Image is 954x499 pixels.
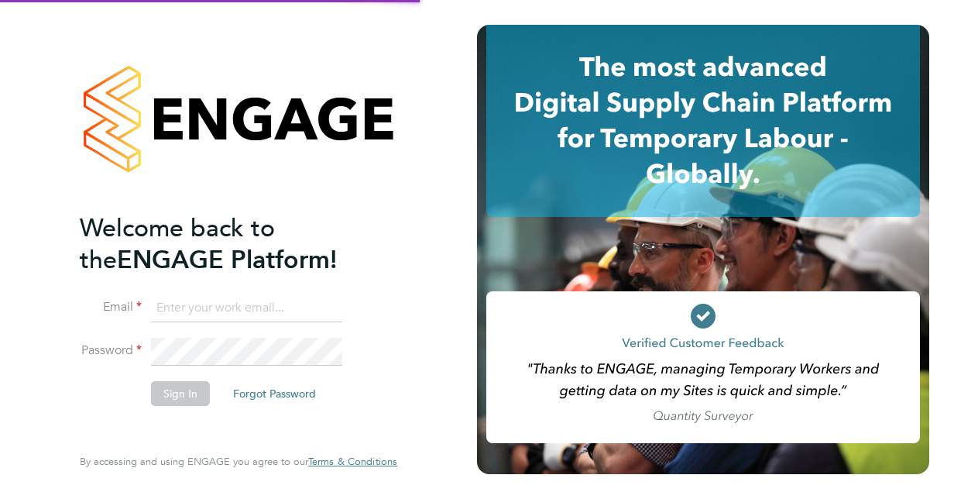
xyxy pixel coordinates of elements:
[151,381,210,406] button: Sign In
[80,299,142,315] label: Email
[80,213,275,275] span: Welcome back to the
[151,294,342,322] input: Enter your work email...
[308,456,397,468] a: Terms & Conditions
[80,342,142,359] label: Password
[80,455,397,468] span: By accessing and using ENGAGE you agree to our
[221,381,328,406] button: Forgot Password
[80,212,382,276] h2: ENGAGE Platform!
